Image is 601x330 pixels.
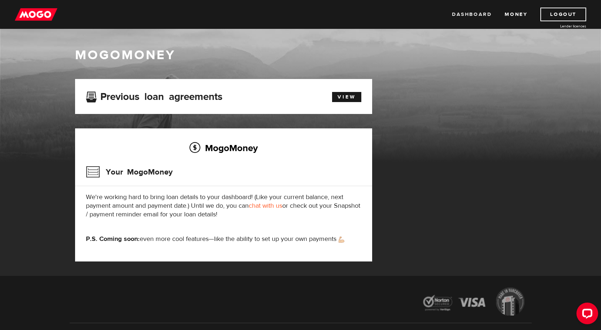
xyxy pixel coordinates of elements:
p: even more cool features—like the ability to set up your own payments [86,235,361,243]
img: strong arm emoji [339,237,344,243]
a: chat with us [249,202,282,210]
p: We're working hard to bring loan details to your dashboard! (Like your current balance, next paym... [86,193,361,219]
a: Money [505,8,527,21]
h3: Previous loan agreements [86,91,222,100]
h3: Your MogoMoney [86,163,173,181]
img: legal-icons-92a2ffecb4d32d839781d1b4e4802d7b.png [416,282,532,323]
a: Dashboard [452,8,492,21]
iframe: LiveChat chat widget [571,300,601,330]
a: Lender licences [532,23,586,29]
strong: P.S. Coming soon: [86,235,140,243]
img: mogo_logo-11ee424be714fa7cbb0f0f49df9e16ec.png [15,8,57,21]
a: View [332,92,361,102]
a: Logout [540,8,586,21]
h2: MogoMoney [86,140,361,155]
h1: MogoMoney [75,48,526,63]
